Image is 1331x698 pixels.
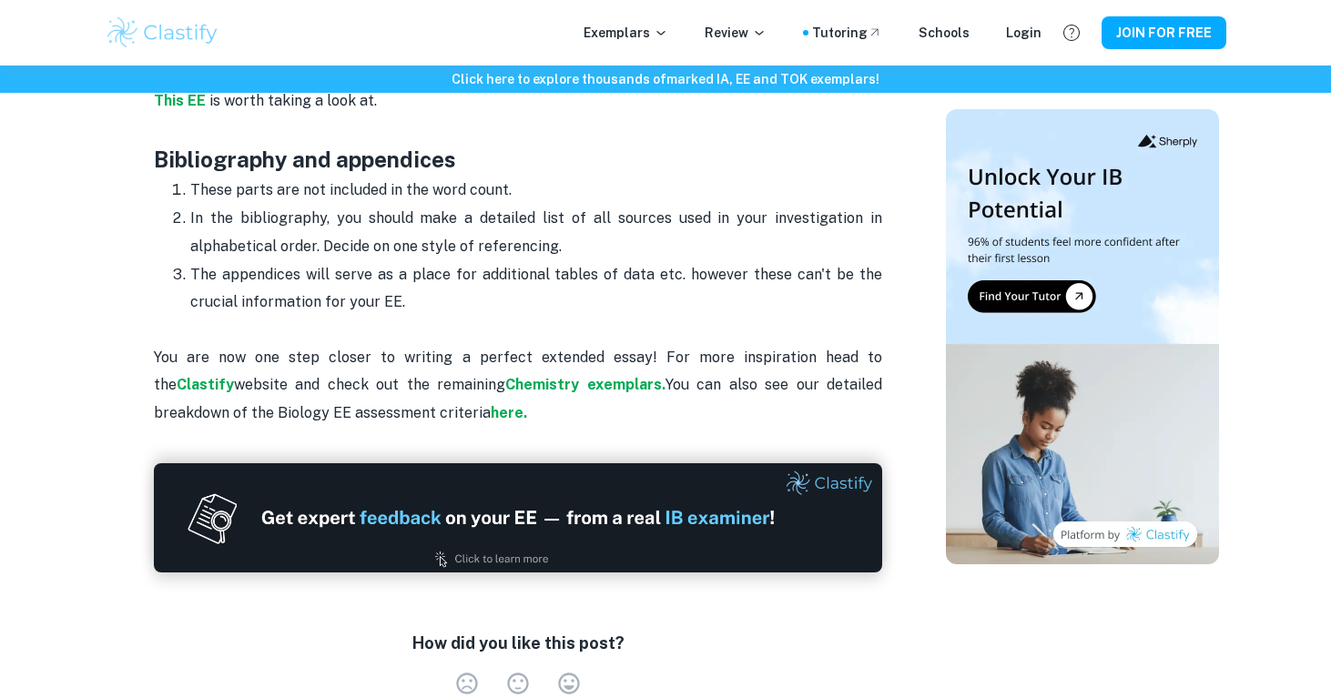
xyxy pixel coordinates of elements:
[505,376,665,393] a: Chemistry exemplars.
[4,69,1327,89] h6: Click here to explore thousands of marked IA, EE and TOK exemplars !
[1102,16,1226,49] button: JOIN FOR FREE
[154,463,882,572] img: Ad
[412,631,625,656] h6: How did you like this post?
[491,404,527,421] a: here.
[154,60,882,143] p: is worth taking a look at.
[812,23,882,43] a: Tutoring
[154,92,206,109] strong: This EE
[584,23,668,43] p: Exemplars
[154,92,209,109] a: This EE
[190,177,882,204] p: These parts are not included in the word count.
[1006,23,1041,43] a: Login
[190,205,882,260] p: In the bibliography, you should make a detailed list of all sources used in your investigation in...
[154,317,882,428] p: You are now one step closer to writing a perfect extended essay! For more inspiration head to the...
[154,147,456,172] strong: Bibliography and appendices
[105,15,220,51] img: Clastify logo
[946,109,1219,564] img: Thumbnail
[177,376,234,393] a: Clastify
[919,23,970,43] a: Schools
[705,23,767,43] p: Review
[1056,17,1087,48] button: Help and Feedback
[190,261,882,317] p: The appendices will serve as a place for additional tables of data etc. however these can't be th...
